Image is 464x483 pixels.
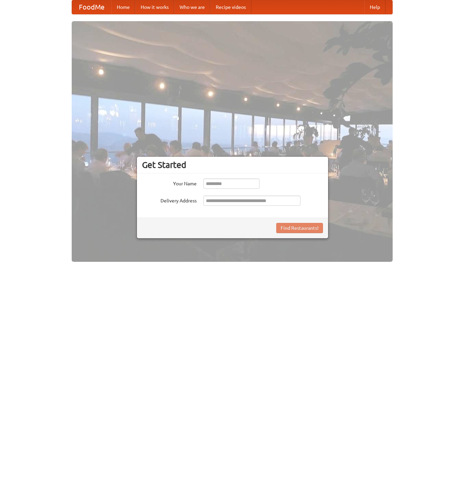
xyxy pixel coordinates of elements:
[72,0,111,14] a: FoodMe
[135,0,174,14] a: How it works
[111,0,135,14] a: Home
[142,179,197,187] label: Your Name
[364,0,385,14] a: Help
[142,196,197,204] label: Delivery Address
[210,0,251,14] a: Recipe videos
[276,223,323,233] button: Find Restaurants!
[142,160,323,170] h3: Get Started
[174,0,210,14] a: Who we are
